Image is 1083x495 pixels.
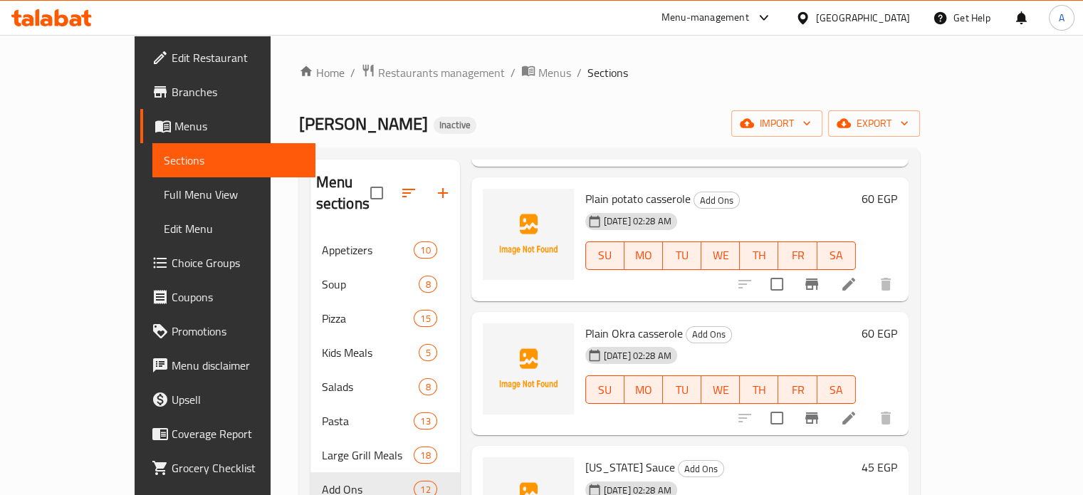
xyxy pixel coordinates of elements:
span: 13 [414,415,436,428]
div: items [419,378,436,395]
h6: 60 EGP [862,189,897,209]
button: MO [624,241,663,270]
a: Coupons [140,280,315,314]
div: Add Ons [694,192,740,209]
div: Add Ons [686,326,732,343]
span: Add Ons [679,461,723,477]
div: items [419,276,436,293]
img: Plain potato casserole [483,189,574,280]
button: TU [663,375,701,404]
span: SA [823,380,850,400]
a: Edit menu item [840,410,857,427]
h6: 60 EGP [862,323,897,343]
span: 18 [414,449,436,462]
li: / [577,64,582,81]
span: [DATE] 02:28 AM [598,349,677,363]
span: WE [707,245,734,266]
h2: Menu sections [316,172,370,214]
span: Pizza [322,310,414,327]
button: TU [663,241,701,270]
div: Appetizers10 [310,233,460,267]
div: Large Grill Meals18 [310,438,460,472]
span: [PERSON_NAME] [299,108,428,140]
span: MO [630,245,657,266]
button: Branch-specific-item [795,401,829,435]
button: delete [869,267,903,301]
div: items [414,241,436,259]
span: Edit Restaurant [172,49,304,66]
a: Choice Groups [140,246,315,280]
a: Branches [140,75,315,109]
button: delete [869,401,903,435]
div: Soup8 [310,267,460,301]
span: Add Ons [686,326,731,343]
div: [GEOGRAPHIC_DATA] [816,10,910,26]
a: Menu disclaimer [140,348,315,382]
div: Add Ons [678,460,724,477]
h6: 45 EGP [862,457,897,477]
span: Edit Menu [164,220,304,237]
button: FR [778,375,817,404]
a: Edit Menu [152,212,315,246]
span: export [839,115,909,132]
button: SA [817,375,856,404]
button: Branch-specific-item [795,267,829,301]
span: Choice Groups [172,254,304,271]
span: Select all sections [362,178,392,208]
span: Kids Meals [322,344,419,361]
span: Plain Okra casserole [585,323,683,344]
span: Full Menu View [164,186,304,203]
span: Sort sections [392,176,426,210]
span: Appetizers [322,241,414,259]
button: MO [624,375,663,404]
img: Plain Okra casserole [483,323,574,415]
button: export [828,110,920,137]
span: 8 [419,278,436,291]
a: Menus [140,109,315,143]
a: Sections [152,143,315,177]
span: 15 [414,312,436,325]
span: Large Grill Meals [322,447,414,464]
div: items [419,344,436,361]
span: SU [592,245,619,266]
div: Pasta13 [310,404,460,438]
a: Edit Restaurant [140,41,315,75]
li: / [350,64,355,81]
span: TH [745,245,773,266]
button: import [731,110,822,137]
a: Full Menu View [152,177,315,212]
button: SU [585,241,624,270]
span: Select to update [762,403,792,433]
span: 5 [419,346,436,360]
span: Sections [164,152,304,169]
div: Salads8 [310,370,460,404]
div: Pasta [322,412,414,429]
div: Salads [322,378,419,395]
a: Coverage Report [140,417,315,451]
span: A [1059,10,1064,26]
span: 8 [419,380,436,394]
span: TU [669,380,696,400]
div: Kids Meals5 [310,335,460,370]
button: TH [740,375,778,404]
span: Branches [172,83,304,100]
div: items [414,412,436,429]
span: FR [784,245,811,266]
span: TH [745,380,773,400]
span: Coupons [172,288,304,306]
div: items [414,447,436,464]
span: TU [669,245,696,266]
button: SU [585,375,624,404]
span: Add Ons [694,192,739,209]
a: Upsell [140,382,315,417]
span: Menus [538,64,571,81]
span: Promotions [172,323,304,340]
span: Coverage Report [172,425,304,442]
span: MO [630,380,657,400]
li: / [511,64,516,81]
nav: breadcrumb [299,63,920,82]
span: 10 [414,244,436,257]
button: FR [778,241,817,270]
div: Pizza15 [310,301,460,335]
